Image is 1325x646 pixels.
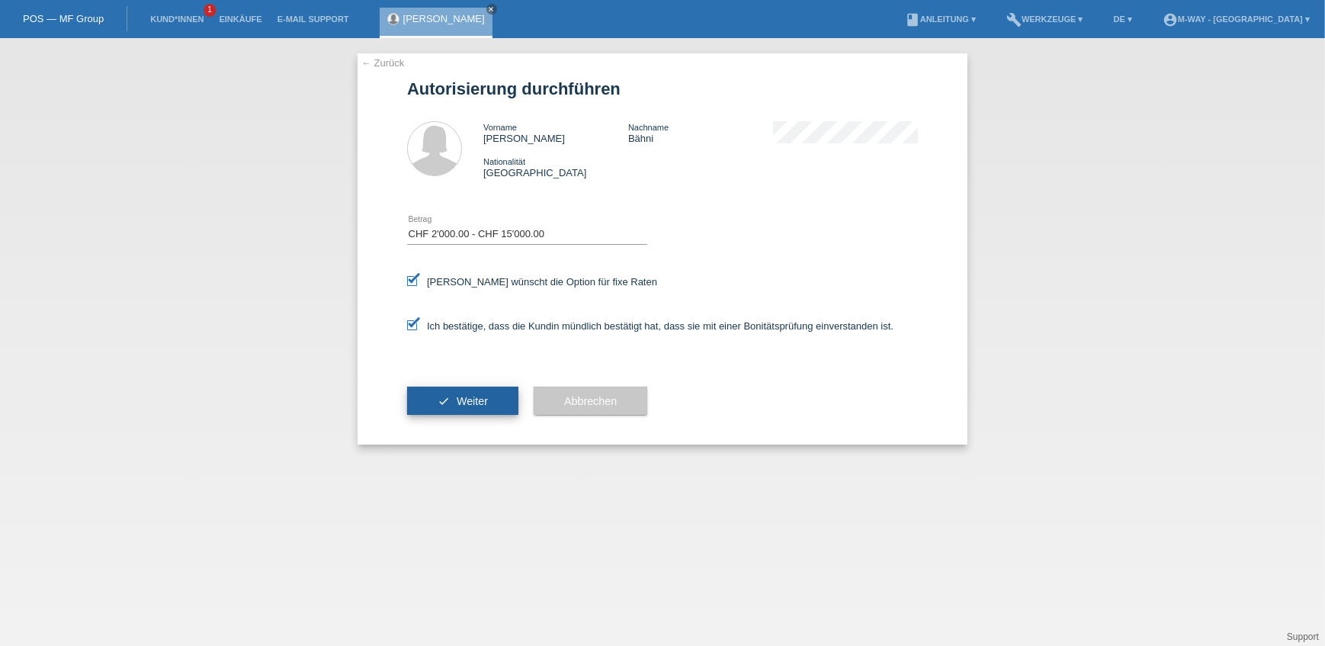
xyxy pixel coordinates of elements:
[438,395,450,407] i: check
[407,387,518,416] button: check Weiter
[628,121,773,144] div: Bähni
[23,13,104,24] a: POS — MF Group
[1006,12,1022,27] i: build
[483,157,525,166] span: Nationalität
[897,14,983,24] a: bookAnleitung ▾
[999,14,1091,24] a: buildWerkzeuge ▾
[361,57,404,69] a: ← Zurück
[407,320,893,332] label: Ich bestätige, dass die Kundin mündlich bestätigt hat, dass sie mit einer Bonitätsprüfung einvers...
[204,4,216,17] span: 1
[483,123,517,132] span: Vorname
[486,4,497,14] a: close
[270,14,357,24] a: E-Mail Support
[483,121,628,144] div: [PERSON_NAME]
[488,5,496,13] i: close
[1163,12,1178,27] i: account_circle
[211,14,269,24] a: Einkäufe
[143,14,211,24] a: Kund*innen
[1106,14,1140,24] a: DE ▾
[564,395,617,407] span: Abbrechen
[1155,14,1317,24] a: account_circlem-way - [GEOGRAPHIC_DATA] ▾
[457,395,488,407] span: Weiter
[534,387,647,416] button: Abbrechen
[628,123,669,132] span: Nachname
[407,79,918,98] h1: Autorisierung durchführen
[403,13,485,24] a: [PERSON_NAME]
[905,12,920,27] i: book
[483,156,628,178] div: [GEOGRAPHIC_DATA]
[407,276,657,288] label: [PERSON_NAME] wünscht die Option für fixe Raten
[1287,632,1319,642] a: Support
